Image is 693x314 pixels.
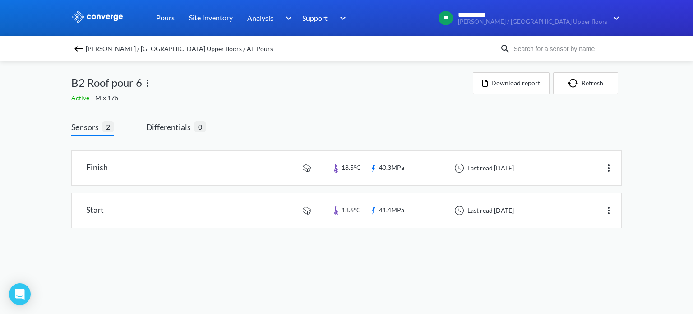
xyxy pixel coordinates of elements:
span: - [91,94,95,102]
img: backspace.svg [73,43,84,54]
span: [PERSON_NAME] / [GEOGRAPHIC_DATA] Upper floors / All Pours [86,42,273,55]
span: 0 [194,121,206,132]
img: more.svg [142,78,153,89]
span: Active [71,94,91,102]
button: Download report [473,72,550,94]
img: more.svg [603,205,614,216]
div: Open Intercom Messenger [9,283,31,305]
img: more.svg [603,163,614,173]
img: downArrow.svg [334,13,348,23]
img: icon-refresh.svg [568,79,582,88]
img: icon-search.svg [500,43,511,54]
span: Analysis [247,12,273,23]
input: Search for a sensor by name [511,44,620,54]
span: 2 [102,121,114,132]
span: Support [302,12,328,23]
span: Differentials [146,121,194,133]
img: downArrow.svg [280,13,294,23]
span: Sensors [71,121,102,133]
div: Mix 17b [71,93,473,103]
button: Refresh [553,72,618,94]
img: icon-file.svg [482,80,488,87]
img: logo_ewhite.svg [71,11,124,23]
img: downArrow.svg [607,13,622,23]
span: B2 Roof pour 6 [71,74,142,91]
span: [PERSON_NAME] / [GEOGRAPHIC_DATA] Upper floors [458,19,607,25]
